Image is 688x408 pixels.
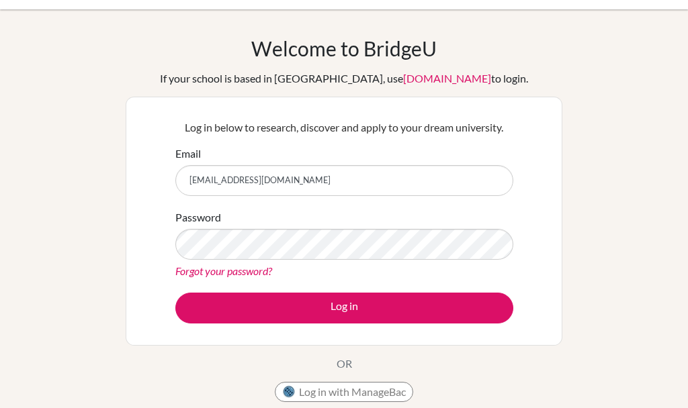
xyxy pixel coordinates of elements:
a: Forgot your password? [175,264,272,277]
p: Log in below to research, discover and apply to your dream university. [175,119,513,136]
button: Log in [175,293,513,323]
div: If your school is based in [GEOGRAPHIC_DATA], use to login. [160,70,528,87]
a: [DOMAIN_NAME] [403,72,491,85]
p: OR [337,356,352,372]
button: Log in with ManageBac [275,382,413,402]
label: Password [175,209,221,225]
label: Email [175,146,201,162]
h1: Welcome to BridgeU [251,36,437,60]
